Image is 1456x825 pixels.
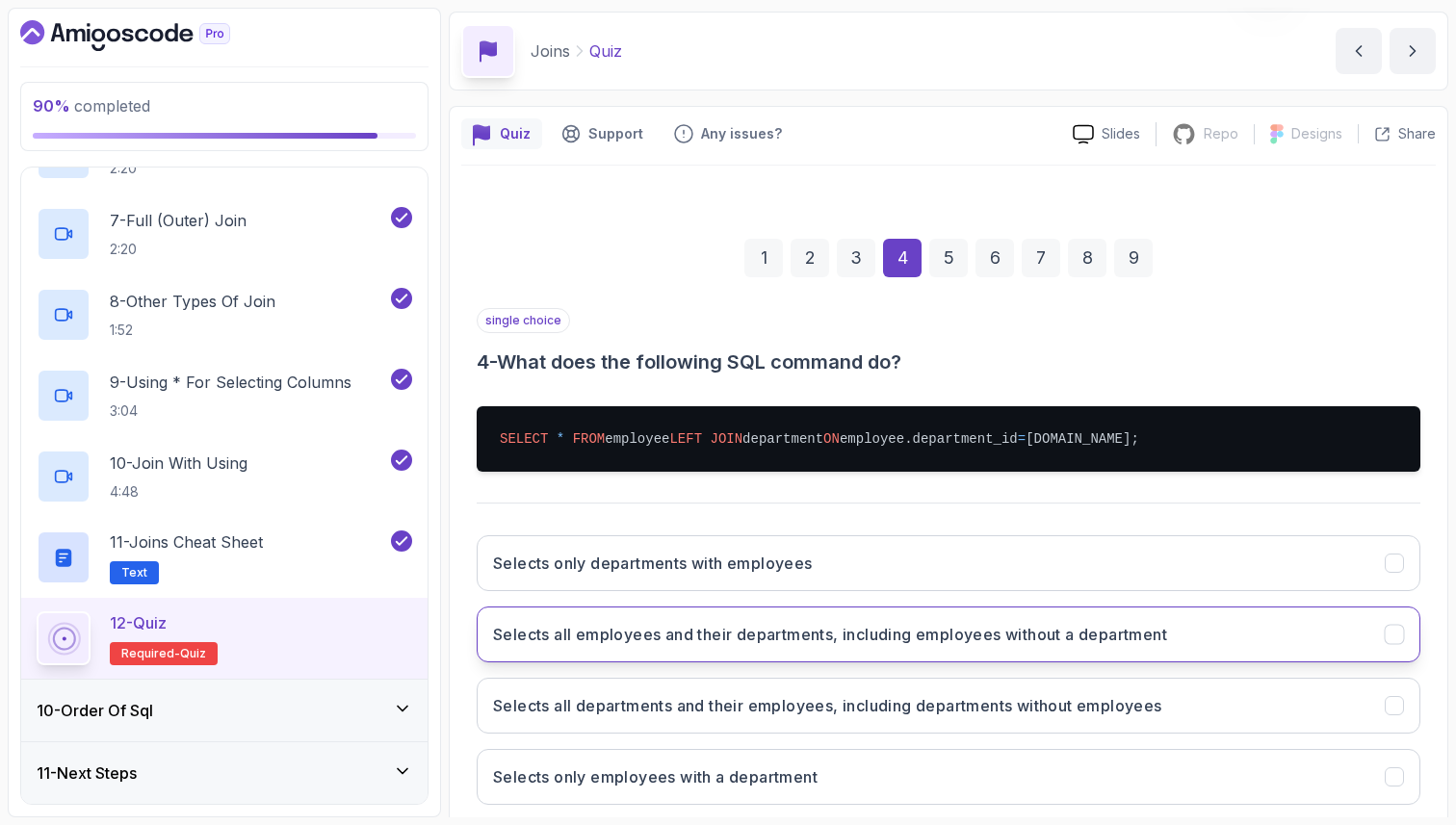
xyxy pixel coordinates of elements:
h3: 11 - Next Steps [37,761,137,785]
h3: Selects only employees with a department [493,765,818,788]
span: Required- [121,646,180,661]
a: Slides [1057,124,1156,144]
h3: Selects all employees and their departments, including employees without a department [493,623,1167,646]
h3: Selects only departments with employees [493,552,813,575]
p: 2:20 [110,240,247,259]
p: Support [588,124,643,143]
span: completed [33,96,150,116]
button: 8-Other Types Of Join1:52 [37,288,412,342]
span: LEFT [669,431,702,447]
div: 6 [975,239,1014,277]
span: SELECT [500,431,548,447]
div: 5 [929,239,968,277]
p: 10 - Join With Using [110,451,247,475]
div: 9 [1114,239,1153,277]
div: 4 [883,239,922,277]
button: Selects all employees and their departments, including employees without a department [477,606,1420,662]
span: 90 % [33,96,70,116]
p: Joins [531,39,570,63]
span: quiz [180,646,206,661]
p: 8 - Other Types Of Join [110,290,275,313]
p: Designs [1291,124,1342,143]
p: Slides [1102,124,1140,143]
button: 10-Order Of Sql [21,680,428,741]
p: 2:20 [110,159,323,178]
a: Dashboard [20,20,274,51]
span: = [1018,431,1026,447]
button: Feedback button [663,118,793,149]
button: Selects only departments with employees [477,535,1420,591]
p: Quiz [589,39,622,63]
div: 1 [744,239,783,277]
p: single choice [477,308,570,333]
p: 9 - Using * For Selecting Columns [110,371,351,394]
button: Selects all departments and their employees, including departments without employees [477,678,1420,734]
p: 1:52 [110,321,275,340]
span: JOIN [710,431,742,447]
pre: employee department employee.department_id [DOMAIN_NAME]; [477,406,1420,472]
p: Share [1398,124,1436,143]
span: Text [121,565,147,580]
button: 11-Next Steps [21,742,428,804]
p: Quiz [500,124,531,143]
h3: 4 - What does the following SQL command do? [477,348,1420,375]
p: 4:48 [110,482,247,502]
span: ON [823,431,840,447]
button: Share [1358,124,1436,143]
p: 12 - Quiz [110,611,167,634]
button: 11-Joins Cheat SheetText [37,530,412,584]
button: 9-Using * For Selecting Columns3:04 [37,369,412,423]
p: 3:04 [110,401,351,421]
div: 7 [1022,239,1060,277]
button: 10-Join With Using4:48 [37,450,412,503]
button: previous content [1336,28,1382,74]
p: 7 - Full (Outer) Join [110,209,247,232]
h3: Selects all departments and their employees, including departments without employees [493,694,1162,717]
button: Support button [550,118,655,149]
button: 7-Full (Outer) Join2:20 [37,207,412,261]
button: Selects only employees with a department [477,749,1420,805]
p: Any issues? [701,124,782,143]
h3: 10 - Order Of Sql [37,699,153,722]
div: 2 [791,239,829,277]
p: Repo [1204,124,1238,143]
p: 11 - Joins Cheat Sheet [110,530,263,554]
button: quiz button [461,118,542,149]
button: 12-QuizRequired-quiz [37,611,412,665]
div: 3 [837,239,875,277]
button: next content [1390,28,1436,74]
div: 8 [1068,239,1106,277]
span: FROM [573,431,606,447]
